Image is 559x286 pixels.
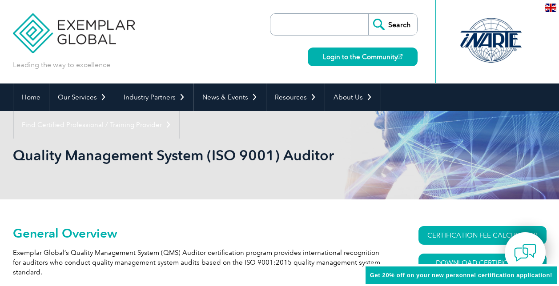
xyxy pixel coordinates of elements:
[49,83,115,111] a: Our Services
[545,4,556,12] img: en
[266,83,325,111] a: Resources
[194,83,266,111] a: News & Events
[13,248,386,277] p: Exemplar Global’s Quality Management System (QMS) Auditor certification program provides internat...
[13,60,110,70] p: Leading the way to excellence
[308,48,418,66] a: Login to the Community
[13,147,354,164] h1: Quality Management System (ISO 9001) Auditor
[13,83,49,111] a: Home
[398,54,402,59] img: open_square.png
[13,111,180,139] a: Find Certified Professional / Training Provider
[115,83,193,111] a: Industry Partners
[418,254,547,280] a: Download Certification Requirements
[325,83,381,111] a: About Us
[13,226,386,240] h2: General Overview
[418,226,547,245] a: CERTIFICATION FEE CALCULATOR
[514,242,536,264] img: contact-chat.png
[368,14,417,35] input: Search
[370,272,552,278] span: Get 20% off on your new personnel certification application!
